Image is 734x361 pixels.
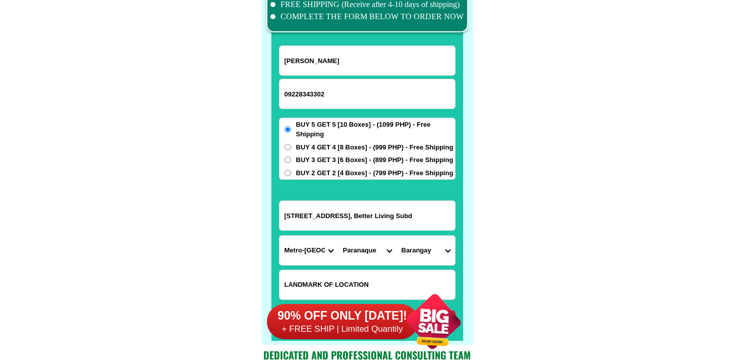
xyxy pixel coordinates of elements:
select: Select province [279,236,338,265]
input: Input phone_number [279,79,455,109]
li: COMPLETE THE FORM BELOW TO ORDER NOW [270,11,464,23]
input: BUY 2 GET 2 [4 Boxes] - (799 PHP) - Free Shipping [285,170,291,176]
input: BUY 4 GET 4 [8 Boxes] - (999 PHP) - Free Shipping [285,144,291,150]
h6: + FREE SHIP | Limited Quantily [267,324,418,335]
span: BUY 3 GET 3 [6 Boxes] - (899 PHP) - Free Shipping [296,155,454,165]
span: BUY 5 GET 5 [10 Boxes] - (1099 PHP) - Free Shipping [296,120,455,139]
input: BUY 5 GET 5 [10 Boxes] - (1099 PHP) - Free Shipping [285,126,291,133]
span: BUY 2 GET 2 [4 Boxes] - (799 PHP) - Free Shipping [296,168,454,178]
input: Input LANDMARKOFLOCATION [279,270,455,299]
input: BUY 3 GET 3 [6 Boxes] - (899 PHP) - Free Shipping [285,157,291,163]
input: Input full_name [279,46,455,75]
span: BUY 4 GET 4 [8 Boxes] - (999 PHP) - Free Shipping [296,142,454,152]
select: Select commune [397,236,455,265]
h6: 90% OFF ONLY [DATE]! [267,308,418,324]
input: Input address [279,201,455,230]
select: Select district [338,236,397,265]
